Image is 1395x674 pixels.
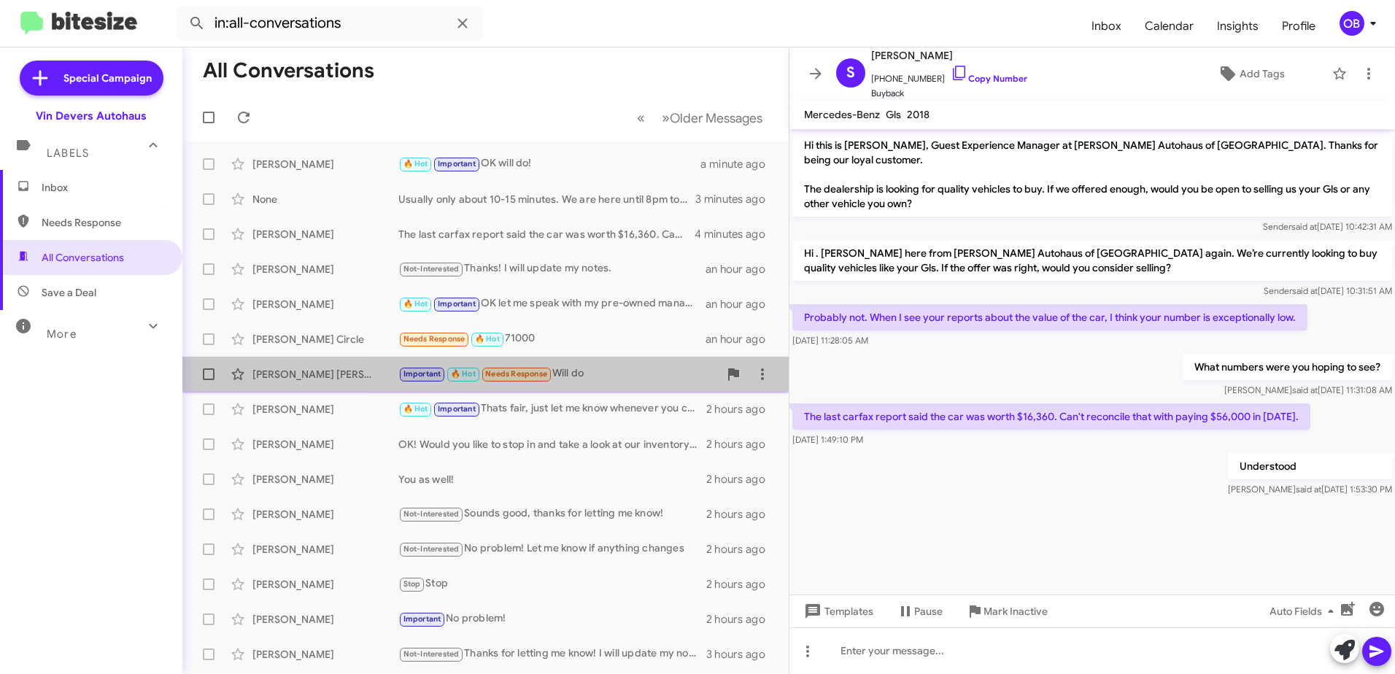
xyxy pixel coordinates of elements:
[792,304,1307,330] p: Probably not. When I see your reports about the value of the car, I think your number is exceptio...
[42,285,96,300] span: Save a Deal
[700,157,777,171] div: a minute ago
[252,507,398,522] div: [PERSON_NAME]
[706,577,777,592] div: 2 hours ago
[451,369,476,379] span: 🔥 Hot
[792,335,868,346] span: [DATE] 11:28:05 AM
[398,611,706,627] div: No problem!
[1270,598,1340,624] span: Auto Fields
[706,647,777,662] div: 3 hours ago
[1263,221,1392,232] span: Sender [DATE] 10:42:31 AM
[801,598,873,624] span: Templates
[1292,285,1318,296] span: said at
[804,108,880,121] span: Mercedes-Benz
[1080,5,1133,47] a: Inbox
[252,577,398,592] div: [PERSON_NAME]
[1270,5,1327,47] a: Profile
[36,109,147,123] div: Vin Devers Autohaus
[1228,484,1392,495] span: [PERSON_NAME] [DATE] 1:53:30 PM
[42,215,166,230] span: Needs Response
[252,402,398,417] div: [PERSON_NAME]
[628,103,654,133] button: Previous
[403,404,428,414] span: 🔥 Hot
[63,71,152,85] span: Special Campaign
[951,73,1027,84] a: Copy Number
[871,86,1027,101] span: Buyback
[706,472,777,487] div: 2 hours ago
[398,295,706,312] div: OK let me speak with my pre-owned manager, I will let you know
[670,110,762,126] span: Older Messages
[252,647,398,662] div: [PERSON_NAME]
[792,240,1392,281] p: Hi . [PERSON_NAME] here from [PERSON_NAME] Autohaus of [GEOGRAPHIC_DATA] again. We’re currently l...
[403,369,441,379] span: Important
[1258,598,1351,624] button: Auto Fields
[695,192,777,206] div: 3 minutes ago
[252,192,398,206] div: None
[706,262,777,276] div: an hour ago
[20,61,163,96] a: Special Campaign
[706,542,777,557] div: 2 hours ago
[177,6,483,41] input: Search
[1292,384,1318,395] span: said at
[706,297,777,311] div: an hour ago
[792,434,863,445] span: [DATE] 1:49:10 PM
[403,649,460,659] span: Not-Interested
[886,108,901,121] span: Gls
[252,157,398,171] div: [PERSON_NAME]
[914,598,943,624] span: Pause
[653,103,771,133] button: Next
[398,365,719,382] div: Will do
[789,598,885,624] button: Templates
[907,108,930,121] span: 2018
[984,598,1048,624] span: Mark Inactive
[403,264,460,274] span: Not-Interested
[252,227,398,241] div: [PERSON_NAME]
[1327,11,1379,36] button: OB
[42,180,166,195] span: Inbox
[438,404,476,414] span: Important
[398,260,706,277] div: Thanks! I will update my notes.
[398,505,706,522] div: Sounds good, thanks for letting me know!
[637,109,645,127] span: «
[252,297,398,311] div: [PERSON_NAME]
[1291,221,1317,232] span: said at
[403,544,460,554] span: Not-Interested
[398,400,706,417] div: Thats fair, just let me know whenever you can
[1177,61,1325,87] button: Add Tags
[252,262,398,276] div: [PERSON_NAME]
[403,579,421,589] span: Stop
[1228,453,1392,479] p: Understood
[792,403,1310,430] p: The last carfax report said the car was worth $16,360. Can't reconcile that with paying $56,000 i...
[398,330,706,347] div: 71000
[485,369,547,379] span: Needs Response
[792,132,1392,217] p: Hi this is [PERSON_NAME], Guest Experience Manager at [PERSON_NAME] Autohaus of [GEOGRAPHIC_DATA]...
[629,103,771,133] nav: Page navigation example
[706,332,777,346] div: an hour ago
[252,367,398,381] div: [PERSON_NAME] [PERSON_NAME]
[252,437,398,452] div: [PERSON_NAME]
[695,227,777,241] div: 4 minutes ago
[475,334,500,344] span: 🔥 Hot
[438,159,476,168] span: Important
[1205,5,1270,47] a: Insights
[438,299,476,309] span: Important
[1264,285,1392,296] span: Sender [DATE] 10:31:51 AM
[398,472,706,487] div: You as well!
[203,59,374,82] h1: All Conversations
[403,334,465,344] span: Needs Response
[252,472,398,487] div: [PERSON_NAME]
[706,507,777,522] div: 2 hours ago
[1240,61,1285,87] span: Add Tags
[42,250,124,265] span: All Conversations
[1224,384,1392,395] span: [PERSON_NAME] [DATE] 11:31:08 AM
[1183,354,1392,380] p: What numbers were you hoping to see?
[398,155,700,172] div: OK will do!
[403,299,428,309] span: 🔥 Hot
[871,47,1027,64] span: [PERSON_NAME]
[706,612,777,627] div: 2 hours ago
[706,437,777,452] div: 2 hours ago
[1133,5,1205,47] a: Calendar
